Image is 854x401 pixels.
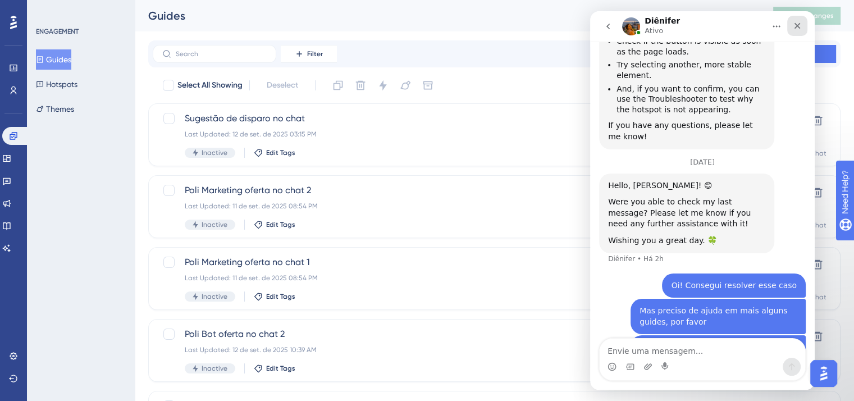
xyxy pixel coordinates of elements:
[9,288,216,324] div: Yasmin diz…
[266,292,295,301] span: Edit Tags
[185,327,714,341] span: Poli Bot oferta no chat 2
[202,292,227,301] span: Inactive
[148,8,745,24] div: Guides
[9,162,216,262] div: Diênifer diz…
[26,72,175,104] li: And, if you want to confirm, you can use the Troubleshooter to test why the hotspot is not appear...
[36,27,79,36] div: ENGAGEMENT
[40,288,216,323] div: Mas preciso de ajuda em mais alguns guides, por favor
[254,364,295,373] button: Edit Tags
[185,112,714,125] span: Sugestão de disparo no chat
[254,148,295,157] button: Edit Tags
[254,292,295,301] button: Edit Tags
[307,49,323,58] span: Filter
[9,262,216,288] div: Yasmin diz…
[9,147,216,162] div: [DATE]
[266,148,295,157] span: Edit Tags
[202,148,227,157] span: Inactive
[202,220,227,229] span: Inactive
[18,169,175,180] div: Hello, [PERSON_NAME]! 😊
[81,269,207,280] div: Oi! Consegui resolver esse caso
[18,109,175,131] div: If you have any questions, please let me know!
[176,50,267,58] input: Search
[40,324,216,393] div: Guide ID: 148358CSS selector está dando problemas, ele não está sendo exibido para os clientes, e...
[35,351,44,360] button: Seletor de Gif
[26,25,175,45] li: Check if the button is visible as soon as the page loads.
[53,351,62,360] button: Carregar anexo
[266,220,295,229] span: Edit Tags
[17,351,26,360] button: Seletor de emoji
[185,345,714,354] div: Last Updated: 12 de set. de 2025 10:39 AM
[185,202,714,211] div: Last Updated: 11 de set. de 2025 08:54 PM
[807,357,841,390] iframe: UserGuiding AI Assistant Launcher
[10,327,215,347] textarea: Envie uma mensagem...
[9,162,184,242] div: Hello, [PERSON_NAME]! 😊Were you able to check my last message? Please let me know if you need any...
[18,224,175,235] div: Wishing you a great day. 🍀
[773,7,841,25] button: Publish Changes
[185,256,714,269] span: Poli Marketing oferta no chat 1
[36,49,71,70] button: Guides
[590,11,815,390] iframe: Intercom live chat
[185,184,714,197] span: Poli Marketing oferta no chat 2
[281,45,337,63] button: Filter
[267,79,298,92] span: Deselect
[18,244,74,251] div: Diênifer • Há 2h
[26,48,175,69] li: Try selecting another, more stable element.
[71,351,80,360] button: Start recording
[266,364,295,373] span: Edit Tags
[254,220,295,229] button: Edit Tags
[202,364,227,373] span: Inactive
[36,99,74,119] button: Themes
[177,79,243,92] span: Select All Showing
[185,274,714,282] div: Last Updated: 11 de set. de 2025 08:54 PM
[36,74,77,94] button: Hotspots
[72,262,216,287] div: Oi! Consegui resolver esse caso
[26,3,70,16] span: Need Help?
[257,75,308,95] button: Deselect
[18,185,175,218] div: Were you able to check my last message? Please let me know if you need any further assistance wit...
[49,294,207,316] div: Mas preciso de ajuda em mais alguns guides, por favor
[193,347,211,364] button: Enviar mensagem…
[185,130,714,139] div: Last Updated: 12 de set. de 2025 03:15 PM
